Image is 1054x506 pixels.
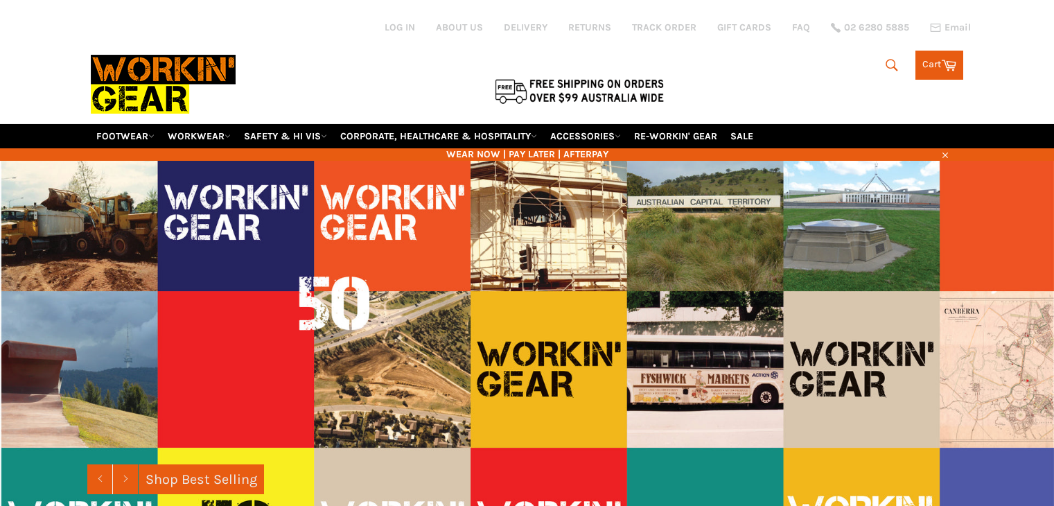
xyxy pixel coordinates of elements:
a: FOOTWEAR [91,124,160,148]
img: Workin Gear leaders in Workwear, Safety Boots, PPE, Uniforms. Australia's No.1 in Workwear [91,45,236,123]
a: Email [930,22,971,33]
a: DELIVERY [504,21,547,34]
a: Shop Best Selling [139,464,264,494]
a: TRACK ORDER [632,21,696,34]
a: RE-WORKIN' GEAR [629,124,723,148]
a: 02 6280 5885 [831,23,909,33]
a: FAQ [792,21,810,34]
span: Email [945,23,971,33]
a: SALE [725,124,759,148]
a: CORPORATE, HEALTHCARE & HOSPITALITY [335,124,543,148]
a: WORKWEAR [162,124,236,148]
a: SAFETY & HI VIS [238,124,333,148]
img: Flat $9.95 shipping Australia wide [493,76,666,105]
a: GIFT CARDS [717,21,771,34]
a: ACCESSORIES [545,124,626,148]
span: 02 6280 5885 [844,23,909,33]
span: WEAR NOW | PAY LATER | AFTERPAY [91,148,964,161]
a: RETURNS [568,21,611,34]
a: Cart [915,51,963,80]
a: ABOUT US [436,21,483,34]
a: Log in [385,21,415,33]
